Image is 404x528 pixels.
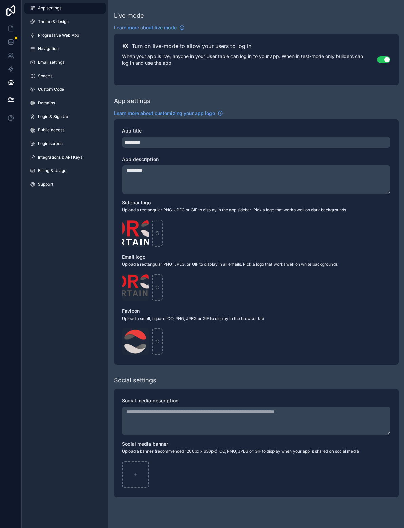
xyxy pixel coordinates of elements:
[114,24,177,31] span: Learn more about live mode
[122,449,390,454] span: Upload a banner (recommended 1200px x 630px) ICO, PNG, JPEG or GIF to display when your app is sh...
[114,375,156,385] div: Social settings
[24,84,106,95] a: Custom Code
[24,3,106,14] a: App settings
[122,308,140,314] span: Favicon
[38,73,52,79] span: Spaces
[122,441,168,447] span: Social media banner
[24,30,106,41] a: Progressive Web App
[24,70,106,81] a: Spaces
[38,5,61,11] span: App settings
[24,16,106,27] a: Theme & design
[38,19,69,24] span: Theme & design
[38,182,53,187] span: Support
[38,141,63,146] span: Login screen
[24,179,106,190] a: Support
[38,60,64,65] span: Email settings
[38,33,79,38] span: Progressive Web App
[38,114,68,119] span: Login & Sign Up
[24,57,106,68] a: Email settings
[114,110,215,117] span: Learn more about customizing your app logo
[114,110,223,117] a: Learn more about customizing your app logo
[38,155,82,160] span: Integrations & API Keys
[122,207,390,213] span: Upload a rectangular PNG, JPEG or GIF to display in the app sidebar. Pick a logo that works well ...
[38,168,66,174] span: Billing & Usage
[122,398,178,403] span: Social media description
[122,200,151,205] span: Sidebar logo
[114,11,144,20] div: Live mode
[114,24,185,31] a: Learn more about live mode
[122,128,142,134] span: App title
[122,156,159,162] span: App description
[122,262,390,267] span: Upload a rectangular PNG, JPEG, or GIF to display in all emails. Pick a logo that works well on w...
[24,165,106,176] a: Billing & Usage
[38,87,64,92] span: Custom Code
[38,46,59,52] span: Navigation
[122,316,390,321] span: Upload a small, square ICO, PNG, JPEG or GIF to display in the browser tab
[132,42,251,50] h2: Turn on live-mode to allow your users to log in
[38,127,64,133] span: Public access
[24,138,106,149] a: Login screen
[24,125,106,136] a: Public access
[24,152,106,163] a: Integrations & API Keys
[122,53,377,66] p: When your app is live, anyone in your User table can log in to your app. When in test-mode only b...
[114,96,150,106] div: App settings
[24,111,106,122] a: Login & Sign Up
[24,98,106,108] a: Domains
[122,254,145,260] span: Email logo
[24,43,106,54] a: Navigation
[38,100,55,106] span: Domains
